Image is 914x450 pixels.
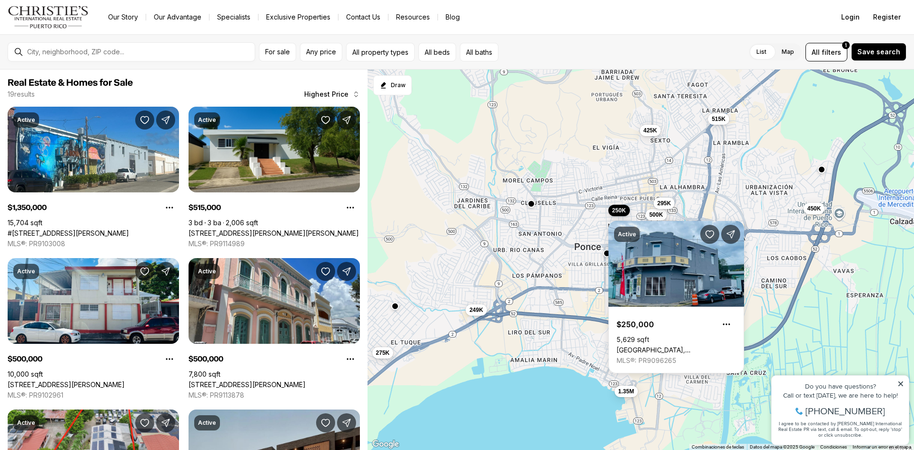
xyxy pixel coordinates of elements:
button: 250K [608,205,630,216]
span: [PHONE_NUMBER] [39,45,119,54]
span: For sale [265,48,290,56]
span: Save search [857,48,900,56]
span: filters [822,47,841,57]
span: 250K [612,207,626,214]
span: 249K [469,306,483,314]
button: Highest Price [298,85,366,104]
a: 3 CLARISA ST #447, PONCE PR, 00731 [189,229,359,238]
button: Share Property [337,413,356,432]
button: All baths [460,43,498,61]
a: #45 Playa de Ponce SALMON ST, PONCE PR, 00716 [8,229,129,238]
button: 450K [804,203,825,214]
button: Property options [160,350,179,369]
button: 249K [466,304,487,316]
button: Contact Us [338,10,388,24]
p: Active [198,419,216,427]
span: 450K [807,205,821,212]
span: Any price [306,48,336,56]
button: Save Property: 3 CLARISA ST #447 [316,110,335,130]
span: Real Estate & Homes for Sale [8,78,133,88]
button: Any price [300,43,342,61]
button: Share Property [156,110,175,130]
label: List [749,43,774,60]
p: Active [17,268,35,275]
button: Save Property: Buenos Aires St 3077 & 3072 [135,262,154,281]
span: 275K [376,349,390,357]
a: Resources [388,10,437,24]
span: 1.35M [618,388,634,395]
button: Share Property [156,413,175,432]
button: All property types [346,43,415,61]
button: Save Property: Sector Tenerías 539 CALLE ALBIZU CAMPOS [316,413,335,432]
button: 515K [708,113,729,125]
img: logo [8,6,89,29]
button: Property options [160,198,179,217]
button: Save Property: Calle Villa ESQUINA CALLE PROGRESO [700,225,719,244]
a: Blog [438,10,467,24]
p: Active [17,116,35,124]
button: Property options [717,315,736,334]
button: All beds [418,43,456,61]
span: I agree to be contacted by [PERSON_NAME] International Real Estate PR via text, call & email. To ... [12,59,136,77]
a: 9181 MARINA ST, PONCE PR, 00730 [189,380,306,389]
button: Start drawing [373,75,412,95]
button: Login [835,8,865,27]
button: 1.35M [615,386,638,397]
a: Buenos Aires St 3077 & 3072, PONCE PR, 00717 [8,380,125,389]
button: Save search [851,43,906,61]
div: Call or text [DATE], we are here to help! [10,30,138,37]
span: 295K [657,200,671,207]
button: 425K [640,125,661,136]
button: Share Property [337,110,356,130]
label: Map [774,43,802,60]
button: Share Property [156,262,175,281]
button: Save Property: #45 Playa de Ponce SALMON ST [135,110,154,130]
button: 275K [372,347,394,359]
button: Save Property: 9181 MARINA ST [316,262,335,281]
span: 1 [845,41,847,49]
button: Property options [341,350,360,369]
button: 295K [654,198,675,209]
button: Share Property [721,225,740,244]
p: 19 results [8,90,35,98]
button: Property options [341,198,360,217]
a: Calle Villa ESQUINA CALLE PROGRESO, PONCE PR, 00717 [616,346,736,354]
span: All [812,47,820,57]
p: Active [198,268,216,275]
button: Share Property [337,262,356,281]
span: Login [841,13,860,21]
span: 425K [644,127,657,134]
button: Register [867,8,906,27]
a: Our Advantage [146,10,209,24]
span: Highest Price [304,90,348,98]
span: Datos del mapa ©2025 Google [750,444,815,450]
button: For sale [259,43,296,61]
span: 515K [712,115,725,123]
div: Do you have questions? [10,21,138,28]
button: Allfilters1 [805,43,847,61]
a: Our Story [100,10,146,24]
p: Active [17,419,35,427]
p: Active [618,230,636,238]
a: Specialists [209,10,258,24]
span: Register [873,13,901,21]
a: Exclusive Properties [258,10,338,24]
p: Active [198,116,216,124]
button: Save Property: 38 CALLE HUCAR URB. VILLA FLORES [135,413,154,432]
